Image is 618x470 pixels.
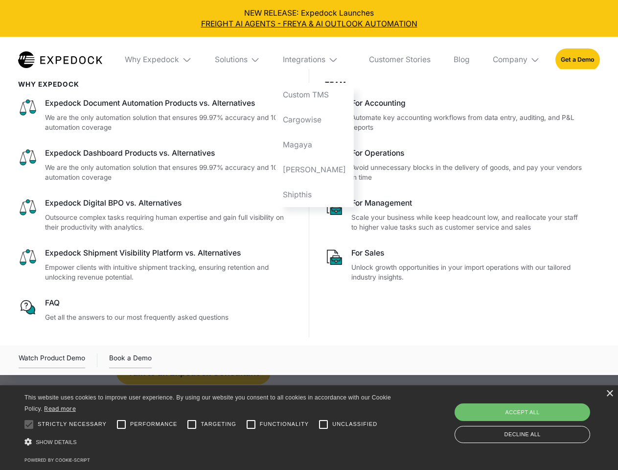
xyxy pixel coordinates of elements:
div: For Accounting [351,98,584,109]
div: For Management [351,198,584,209]
nav: Integrations [275,83,354,207]
div: Solutions [207,37,268,83]
div: Company [485,37,548,83]
div: WHy Expedock [18,80,294,88]
span: Functionality [260,420,309,428]
a: Expedock Shipment Visibility Platform vs. AlternativesEmpower clients with intuitive shipment tra... [18,248,294,282]
div: For Sales [351,248,584,258]
div: Why Expedock [125,55,179,65]
iframe: Chat Widget [455,364,618,470]
p: Unlock growth opportunities in your import operations with our tailored industry insights. [351,262,584,282]
p: Outsource complex tasks requiring human expertise and gain full visibility on their productivity ... [45,212,294,233]
a: Blog [446,37,477,83]
p: Get all the answers to our most frequently asked questions [45,312,294,323]
div: Integrations [275,37,354,83]
a: Read more [44,405,76,412]
a: For ManagementScale your business while keep headcount low, and reallocate your staff to higher v... [325,198,585,233]
div: Show details [24,436,394,449]
a: open lightbox [19,352,85,368]
div: NEW RELEASE: Expedock Launches [8,8,611,29]
a: Expedock Digital BPO vs. AlternativesOutsource complex tasks requiring human expertise and gain f... [18,198,294,233]
p: We are the only automation solution that ensures 99.97% accuracy and 100% automation coverage [45,163,294,183]
a: Book a Demo [109,352,152,368]
span: Performance [130,420,178,428]
span: Unclassified [332,420,377,428]
div: Integrations [283,55,325,65]
p: We are the only automation solution that ensures 99.97% accuracy and 100% automation coverage [45,113,294,133]
p: Automate key accounting workflows from data entry, auditing, and P&L reports [351,113,584,133]
a: For SalesUnlock growth opportunities in your import operations with our tailored industry insights. [325,248,585,282]
a: Magaya [275,132,354,157]
div: Watch Product Demo [19,352,85,368]
a: For AccountingAutomate key accounting workflows from data entry, auditing, and P&L reports [325,98,585,133]
a: [PERSON_NAME] [275,157,354,182]
a: Powered by cookie-script [24,457,90,463]
div: Team [325,80,585,88]
p: Scale your business while keep headcount low, and reallocate your staff to higher value tasks suc... [351,212,584,233]
div: Expedock Digital BPO vs. Alternatives [45,198,294,209]
div: FAQ [45,298,294,308]
a: Expedock Dashboard Products vs. AlternativesWe are the only automation solution that ensures 99.9... [18,148,294,183]
div: Solutions [215,55,248,65]
div: Expedock Document Automation Products vs. Alternatives [45,98,294,109]
span: Targeting [201,420,236,428]
a: For OperationsAvoid unnecessary blocks in the delivery of goods, and pay your vendors in time [325,148,585,183]
a: Cargowise [275,108,354,133]
div: For Operations [351,148,584,159]
a: Custom TMS [275,83,354,108]
a: Get a Demo [555,48,600,70]
a: Shipthis [275,182,354,207]
a: FAQGet all the answers to our most frequently asked questions [18,298,294,322]
div: Why Expedock [117,37,200,83]
a: Expedock Document Automation Products vs. AlternativesWe are the only automation solution that en... [18,98,294,133]
span: Strictly necessary [38,420,107,428]
span: This website uses cookies to improve user experience. By using our website you consent to all coo... [24,394,391,412]
p: Empower clients with intuitive shipment tracking, ensuring retention and unlocking revenue potent... [45,262,294,282]
a: Customer Stories [361,37,438,83]
div: Expedock Shipment Visibility Platform vs. Alternatives [45,248,294,258]
div: Expedock Dashboard Products vs. Alternatives [45,148,294,159]
div: Company [493,55,527,65]
a: FREIGHT AI AGENTS - FREYA & AI OUTLOOK AUTOMATION [8,19,611,29]
span: Show details [36,439,77,445]
p: Avoid unnecessary blocks in the delivery of goods, and pay your vendors in time [351,163,584,183]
